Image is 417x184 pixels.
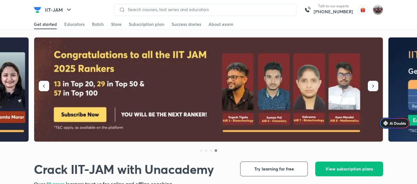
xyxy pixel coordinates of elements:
[314,4,353,9] p: Talk to our experts
[111,21,121,27] div: Store
[64,19,85,29] a: Educators
[254,166,294,172] span: Try learning for free
[314,9,353,15] a: [PHONE_NUMBER]
[383,121,388,126] img: Icon
[172,19,201,29] a: Success stories
[358,5,368,15] img: avatar
[125,7,291,12] input: Search courses, test series and educators
[34,19,57,29] a: Get started
[34,6,41,14] img: Company Logo
[129,19,164,29] a: Subscription plan
[325,166,373,172] span: View subscription plans
[208,21,233,27] div: About exam
[111,19,121,29] a: Store
[301,4,314,16] img: call-us
[373,5,383,15] img: amirhussain Hussain
[172,21,201,27] div: Success stories
[390,121,406,126] span: Ai Doubts
[129,21,164,27] div: Subscription plan
[240,162,308,176] button: Try learning for free
[379,118,410,129] a: Ai Doubts
[64,21,85,27] div: Educators
[92,19,104,29] a: Batch
[315,162,383,176] button: View subscription plans
[92,21,104,27] div: Batch
[208,19,233,29] a: About exam
[41,4,76,16] button: IIT-JAM
[34,162,214,177] h1: Crack IIT-JAM with Unacademy
[34,21,57,27] div: Get started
